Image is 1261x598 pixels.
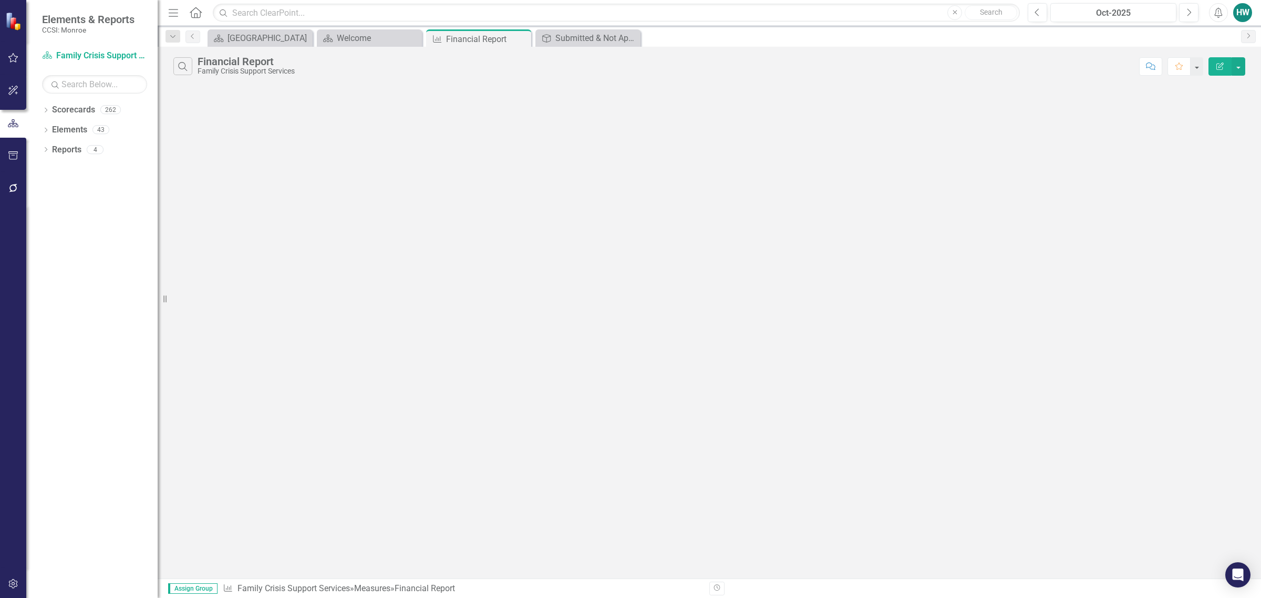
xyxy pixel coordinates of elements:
span: Assign Group [168,583,218,594]
div: Open Intercom Messenger [1225,562,1250,587]
button: Search [965,5,1017,20]
span: Search [980,8,1002,16]
a: [GEOGRAPHIC_DATA] [210,32,310,45]
div: Oct-2025 [1054,7,1173,19]
div: Submitted & Not Approved (Financial) [555,32,638,45]
div: Financial Report [446,33,529,46]
a: Submitted & Not Approved (Financial) [538,32,638,45]
div: Financial Report [198,56,295,67]
div: 262 [100,106,121,115]
a: Family Crisis Support Services [42,50,147,62]
div: Family Crisis Support Services [198,67,295,75]
a: Measures [354,583,390,593]
button: Oct-2025 [1050,3,1176,22]
input: Search Below... [42,75,147,94]
a: Family Crisis Support Services [237,583,350,593]
div: » » [223,583,701,595]
a: Welcome [319,32,419,45]
button: HW [1233,3,1252,22]
span: Elements & Reports [42,13,135,26]
a: Reports [52,144,81,156]
div: Welcome [337,32,419,45]
input: Search ClearPoint... [213,4,1020,22]
a: Scorecards [52,104,95,116]
small: CCSI: Monroe [42,26,135,34]
div: [GEOGRAPHIC_DATA] [228,32,310,45]
div: Financial Report [395,583,455,593]
a: Elements [52,124,87,136]
div: 43 [92,126,109,135]
img: ClearPoint Strategy [5,12,24,30]
div: 4 [87,145,104,154]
